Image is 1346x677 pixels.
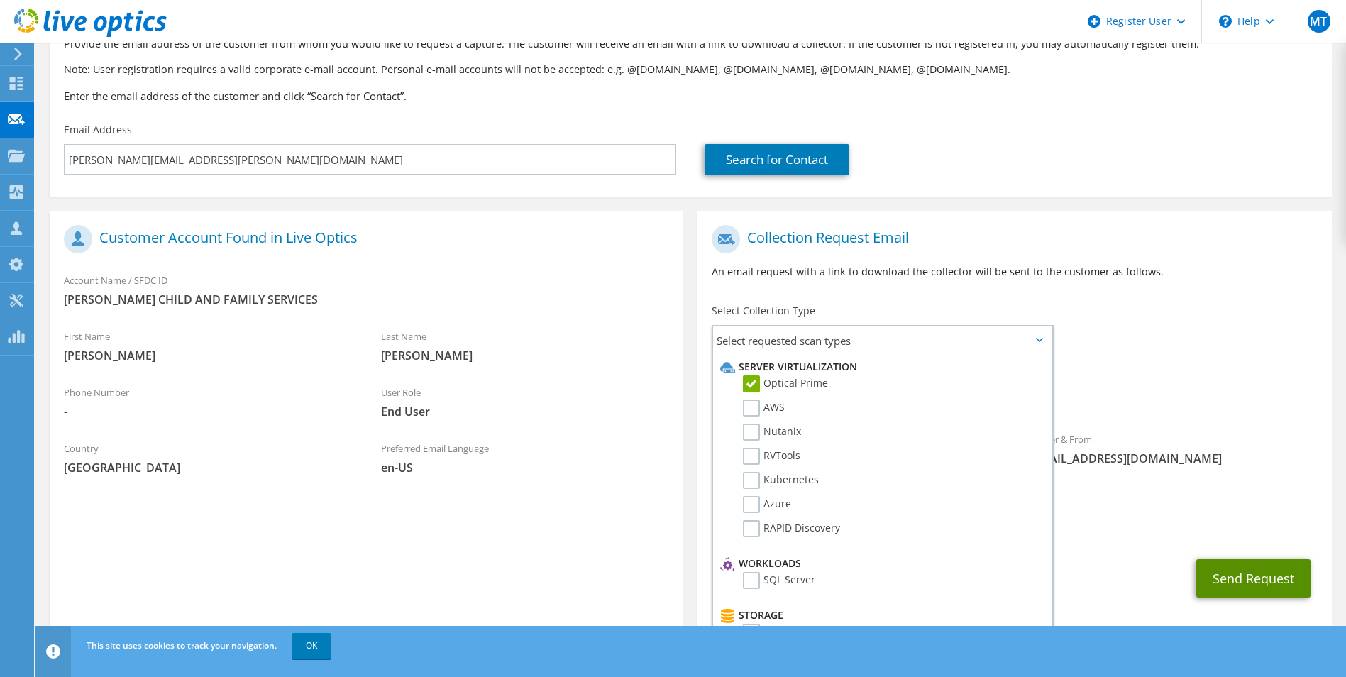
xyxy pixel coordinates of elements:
h3: Enter the email address of the customer and click “Search for Contact”. [64,88,1318,104]
label: CLARiiON/VNX [743,624,832,641]
div: User Role [367,378,684,426]
span: [GEOGRAPHIC_DATA] [64,460,353,475]
label: RVTools [743,448,800,465]
div: Account Name / SFDC ID [50,265,683,314]
span: MT [1308,10,1330,33]
a: Search for Contact [705,144,849,175]
span: - [64,404,353,419]
h1: Collection Request Email [712,225,1310,253]
label: AWS [743,400,785,417]
p: An email request with a link to download the collector will be sent to the customer as follows. [712,264,1317,280]
div: Country [50,434,367,483]
span: [PERSON_NAME] CHILD AND FAMILY SERVICES [64,292,669,307]
p: Provide the email address of the customer from whom you would like to request a capture. The cust... [64,36,1318,52]
h1: Customer Account Found in Live Optics [64,225,662,253]
span: End User [381,404,670,419]
li: Workloads [717,555,1044,572]
button: Send Request [1196,559,1311,598]
span: [PERSON_NAME] [381,348,670,363]
li: Server Virtualization [717,358,1044,375]
div: First Name [50,321,367,370]
div: Sender & From [1015,424,1332,473]
a: OK [292,633,331,659]
span: This site uses cookies to track your navigation. [87,639,277,651]
div: Phone Number [50,378,367,426]
div: To [697,424,1015,489]
span: Select requested scan types [713,326,1051,355]
label: Optical Prime [743,375,828,392]
li: Storage [717,607,1044,624]
p: Note: User registration requires a valid corporate e-mail account. Personal e-mail accounts will ... [64,62,1318,77]
label: Select Collection Type [712,304,815,318]
span: [PERSON_NAME] [64,348,353,363]
div: Preferred Email Language [367,434,684,483]
span: [EMAIL_ADDRESS][DOMAIN_NAME] [1029,451,1318,466]
label: SQL Server [743,572,815,589]
label: RAPID Discovery [743,520,840,537]
label: Azure [743,496,791,513]
div: Last Name [367,321,684,370]
span: en-US [381,460,670,475]
label: Email Address [64,123,132,137]
svg: \n [1219,15,1232,28]
div: Requested Collections [697,360,1331,417]
label: Nutanix [743,424,801,441]
div: CC & Reply To [697,496,1331,545]
label: Kubernetes [743,472,819,489]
